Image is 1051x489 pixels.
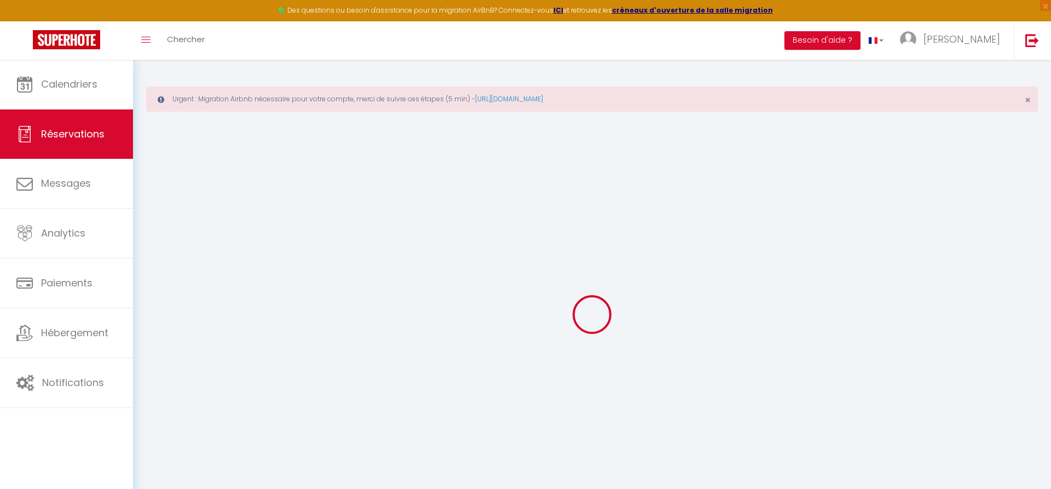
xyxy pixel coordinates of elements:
[42,376,104,389] span: Notifications
[553,5,563,15] a: ICI
[923,32,1000,46] span: [PERSON_NAME]
[612,5,773,15] a: créneaux d'ouverture de la salle migration
[1025,93,1031,107] span: ×
[900,31,916,48] img: ...
[167,33,205,45] span: Chercher
[892,21,1014,60] a: ... [PERSON_NAME]
[475,94,543,103] a: [URL][DOMAIN_NAME]
[1025,33,1039,47] img: logout
[41,326,108,340] span: Hébergement
[41,276,93,290] span: Paiements
[41,226,85,240] span: Analytics
[41,77,97,91] span: Calendriers
[41,176,91,190] span: Messages
[784,31,861,50] button: Besoin d'aide ?
[1025,95,1031,105] button: Close
[33,30,100,49] img: Super Booking
[159,21,213,60] a: Chercher
[9,4,42,37] button: Ouvrir le widget de chat LiveChat
[146,87,1038,112] div: Urgent : Migration Airbnb nécessaire pour votre compte, merci de suivre ces étapes (5 min) -
[41,127,105,141] span: Réservations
